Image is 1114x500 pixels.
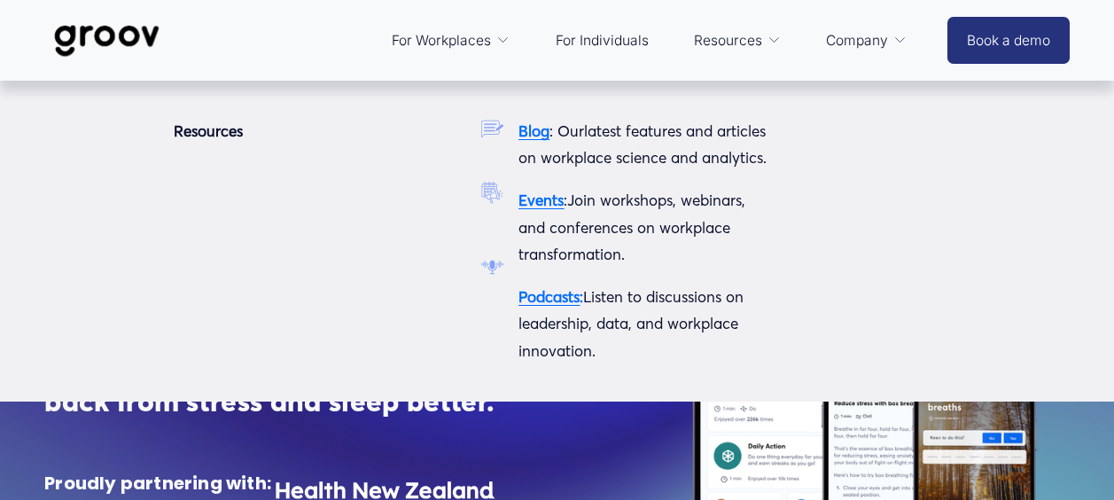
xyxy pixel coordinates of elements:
a: Blog [518,121,549,140]
a: folder dropdown [383,20,518,62]
p: Join workshops, webinars, and conferences on workplace transformation. [518,187,767,269]
a: Events [518,191,564,209]
span: : Our [549,121,584,140]
span: : [564,191,567,209]
strong: : [580,287,583,306]
p: Listen to discussions on leadership, data, and workplace innovation. [518,284,767,365]
span: Resources [694,28,762,53]
strong: Resources [174,121,243,140]
span: For Workplaces [392,28,491,53]
p: latest features and articles on workplace science and analytics. [518,118,767,172]
a: folder dropdown [685,20,790,62]
a: Book a demo [947,17,1070,64]
a: Podcasts [518,287,580,306]
img: Groov | Workplace Science Platform | Unlock Performance | Drive Results [44,12,169,70]
a: folder dropdown [817,20,915,62]
span: Company [826,28,888,53]
a: For Individuals [547,20,658,62]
